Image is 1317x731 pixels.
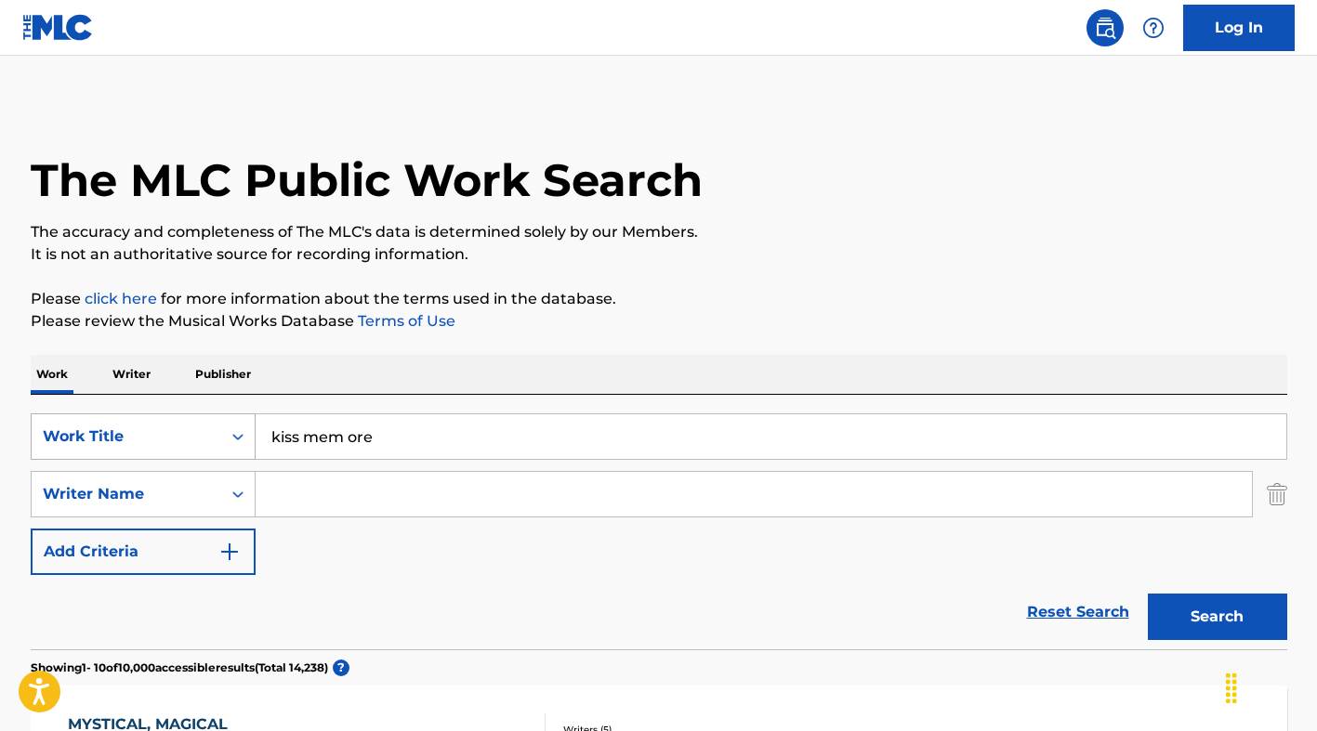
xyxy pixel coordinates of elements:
[1148,594,1287,640] button: Search
[107,355,156,394] p: Writer
[43,425,210,448] div: Work Title
[31,288,1287,310] p: Please for more information about the terms used in the database.
[354,312,455,330] a: Terms of Use
[31,310,1287,333] p: Please review the Musical Works Database
[1094,17,1116,39] img: search
[31,413,1287,649] form: Search Form
[85,290,157,307] a: click here
[1135,9,1172,46] div: Help
[31,243,1287,266] p: It is not an authoritative source for recording information.
[1018,592,1139,633] a: Reset Search
[1217,660,1246,716] div: Drag
[31,152,703,208] h1: The MLC Public Work Search
[43,483,210,505] div: Writer Name
[1224,642,1317,731] iframe: Chat Widget
[31,355,73,394] p: Work
[31,221,1287,243] p: The accuracy and completeness of The MLC's data is determined solely by our Members.
[1183,5,1295,51] a: Log In
[1142,17,1165,39] img: help
[333,659,349,676] span: ?
[218,541,241,563] img: 9d2ae6d4665cec9f34b9.svg
[1087,9,1124,46] a: Public Search
[22,14,94,41] img: MLC Logo
[190,355,257,394] p: Publisher
[1267,471,1287,517] img: Delete Criterion
[31,659,328,676] p: Showing 1 - 10 of 10,000 accessible results (Total 14,238 )
[31,529,256,575] button: Add Criteria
